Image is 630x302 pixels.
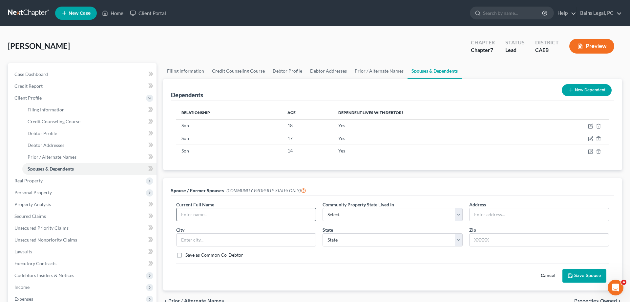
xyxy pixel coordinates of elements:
a: Help [554,7,576,19]
a: Filing Information [22,104,157,116]
a: Prior / Alternate Names [22,151,157,163]
input: Search by name... [483,7,543,19]
span: 4 [621,280,626,285]
td: Yes [333,119,538,132]
span: Spouse / Former Spouses [171,188,224,193]
span: Community Property State Lived In [323,202,394,207]
a: Unsecured Nonpriority Claims [9,234,157,246]
a: Debtor Addresses [306,63,351,79]
span: (COMMUNITY PROPERTY STATES ONLY) [226,188,306,193]
span: Debtor Addresses [28,142,64,148]
span: Case Dashboard [14,71,48,77]
input: XXXXX [469,233,609,246]
span: Secured Claims [14,213,46,219]
a: Property Analysis [9,198,157,210]
iframe: Intercom live chat [608,280,623,295]
a: Debtor Profile [269,63,306,79]
a: Prior / Alternate Names [351,63,408,79]
a: Unsecured Priority Claims [9,222,157,234]
span: Codebtors Insiders & Notices [14,272,74,278]
button: Cancel [534,269,562,283]
div: Chapter [471,39,495,46]
a: Client Portal [127,7,169,19]
label: Save as Common Co-Debtor [185,252,243,258]
button: Preview [569,39,614,54]
td: 17 [282,132,333,145]
span: Spouses & Dependents [28,166,74,172]
span: Client Profile [14,95,42,101]
td: Son [176,145,282,157]
a: Spouses & Dependents [22,163,157,175]
span: Property Analysis [14,201,51,207]
div: CAEB [535,46,559,54]
span: [PERSON_NAME] [8,41,70,51]
div: Dependents [171,91,203,99]
td: 18 [282,119,333,132]
a: Debtor Profile [22,128,157,139]
a: Secured Claims [9,210,157,222]
td: Yes [333,132,538,145]
span: Income [14,284,30,290]
label: State [323,226,333,233]
span: Unsecured Nonpriority Claims [14,237,77,243]
span: Personal Property [14,190,52,195]
span: Expenses [14,296,33,302]
a: Spouses & Dependents [408,63,462,79]
button: Save Spouse [562,269,606,283]
a: Lawsuits [9,246,157,258]
label: Address [469,201,486,208]
span: Current Full Name [176,202,214,207]
span: Unsecured Priority Claims [14,225,69,231]
a: Credit Counseling Course [208,63,269,79]
span: Prior / Alternate Names [28,154,76,160]
td: Son [176,132,282,145]
a: Home [99,7,127,19]
input: Enter city... [177,234,316,246]
div: Chapter [471,46,495,54]
span: Credit Report [14,83,43,89]
a: Credit Report [9,80,157,92]
div: Lead [505,46,525,54]
th: Age [282,106,333,119]
td: 14 [282,145,333,157]
a: Filing Information [163,63,208,79]
span: Filing Information [28,107,65,112]
th: Dependent lives with debtor? [333,106,538,119]
button: New Dependent [562,84,612,96]
span: Real Property [14,178,43,183]
label: Zip [469,226,476,233]
div: District [535,39,559,46]
span: Executory Contracts [14,261,56,266]
input: Enter name... [177,208,316,221]
th: Relationship [176,106,282,119]
input: Enter address... [470,208,609,221]
span: Credit Counseling Course [28,119,80,124]
span: Debtor Profile [28,130,57,136]
td: Yes [333,145,538,157]
a: Credit Counseling Course [22,116,157,128]
a: Case Dashboard [9,68,157,80]
td: Son [176,119,282,132]
a: Debtor Addresses [22,139,157,151]
a: Executory Contracts [9,258,157,269]
div: Status [505,39,525,46]
span: New Case [69,11,91,16]
span: Lawsuits [14,249,32,254]
a: Bains Legal, PC [577,7,622,19]
span: 7 [490,47,493,53]
label: City [176,226,184,233]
